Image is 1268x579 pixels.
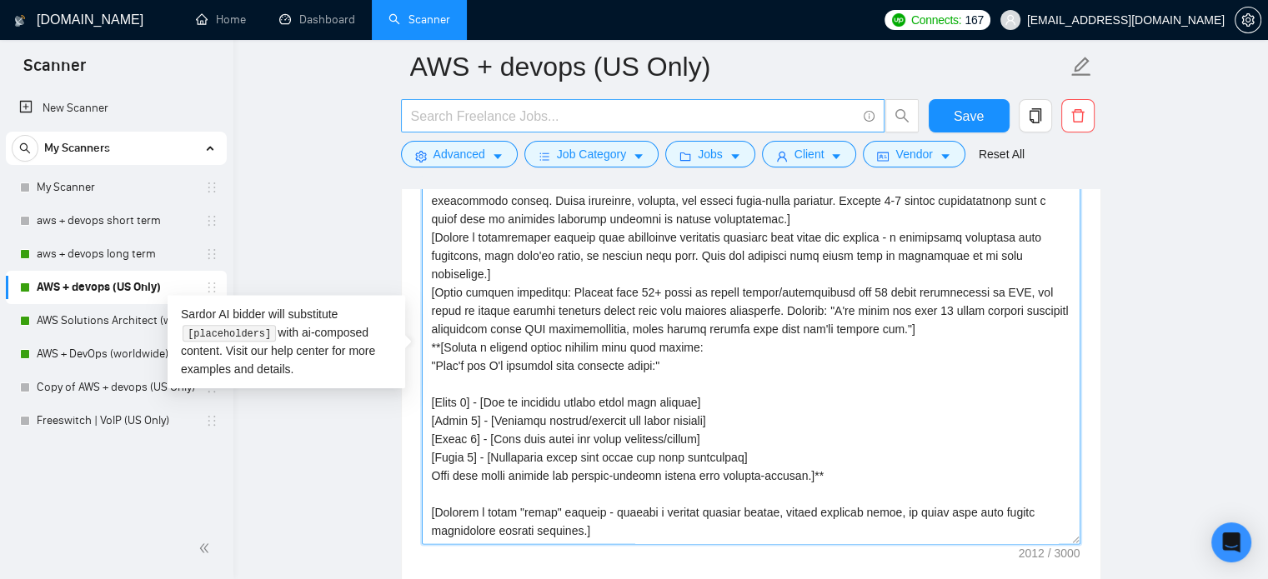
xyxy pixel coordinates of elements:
[388,12,450,27] a: searchScanner
[37,237,195,271] a: aws + devops long term
[1211,522,1251,562] div: Open Intercom Messenger
[183,325,275,342] code: [placeholders]
[1020,108,1051,123] span: copy
[940,150,951,162] span: caret-down
[877,150,889,162] span: idcard
[6,92,227,125] li: New Scanner
[205,181,218,194] span: holder
[37,371,195,404] a: Copy of AWS + devops (US Only)
[1235,7,1261,33] button: setting
[205,247,218,261] span: holder
[492,150,504,162] span: caret-down
[885,99,919,132] button: search
[14,7,26,34] img: logo
[168,295,405,389] div: Sardor AI bidder will substitute with ai-composed content. Visit our for more examples and details.
[895,145,932,163] span: Vendor
[1062,108,1094,123] span: delete
[679,150,691,162] span: folder
[911,11,961,29] span: Connects:
[965,11,983,29] span: 167
[762,141,857,167] button: userClientcaret-down
[830,150,842,162] span: caret-down
[892,13,905,27] img: upwork-logo.png
[776,150,788,162] span: user
[198,540,215,557] span: double-left
[665,141,755,167] button: folderJobscaret-down
[524,141,659,167] button: barsJob Categorycaret-down
[886,108,918,123] span: search
[196,12,246,27] a: homeHome
[205,414,218,427] span: holder
[1235,13,1261,27] a: setting
[864,111,875,122] span: info-circle
[434,145,485,163] span: Advanced
[37,404,195,437] a: Freeswitch | VoIP (US Only)
[10,53,99,88] span: Scanner
[37,304,195,337] a: AWS Solutions Architect (worldwide)
[401,141,518,167] button: settingAdvancedcaret-down
[929,99,1010,132] button: Save
[37,337,195,371] a: AWS + DevOps (worldwide)
[1005,14,1016,26] span: user
[729,150,741,162] span: caret-down
[205,214,218,227] span: holder
[1061,99,1095,132] button: delete
[12,135,38,162] button: search
[37,171,195,204] a: My Scanner
[979,145,1025,163] a: Reset All
[557,145,626,163] span: Job Category
[37,271,195,304] a: AWS + devops (US Only)
[863,141,965,167] button: idcardVendorcaret-down
[271,344,328,357] a: help center
[6,132,227,437] li: My Scanners
[539,150,550,162] span: bars
[954,106,984,127] span: Save
[205,281,218,294] span: holder
[698,145,723,163] span: Jobs
[13,142,38,154] span: search
[410,46,1067,87] input: Scanner name...
[794,145,824,163] span: Client
[415,150,427,162] span: setting
[19,92,213,125] a: New Scanner
[44,132,110,165] span: My Scanners
[422,169,1080,544] textarea: Cover letter template:
[279,12,355,27] a: dashboardDashboard
[633,150,644,162] span: caret-down
[37,204,195,237] a: aws + devops short term
[1070,56,1092,77] span: edit
[1235,13,1260,27] span: setting
[1019,99,1052,132] button: copy
[411,106,856,127] input: Search Freelance Jobs...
